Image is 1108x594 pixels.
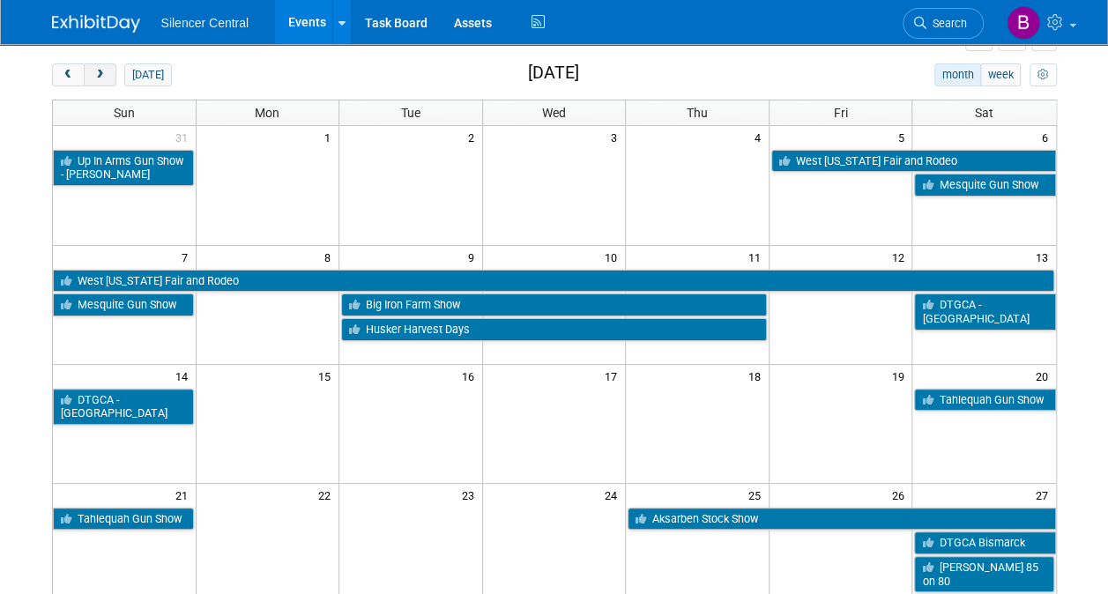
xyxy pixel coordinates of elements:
span: 15 [316,365,338,387]
span: 1 [323,126,338,148]
button: month [934,63,981,86]
span: 13 [1034,246,1056,268]
a: DTGCA Bismarck [914,531,1055,554]
button: myCustomButton [1030,63,1056,86]
span: 25 [747,484,769,506]
span: 19 [889,365,911,387]
span: 23 [460,484,482,506]
span: Search [926,17,967,30]
a: DTGCA - [GEOGRAPHIC_DATA] [53,389,194,425]
a: Aksarben Stock Show [628,508,1055,531]
a: Up In Arms Gun Show - [PERSON_NAME] [53,150,194,186]
span: Thu [687,106,708,120]
span: 2 [466,126,482,148]
i: Personalize Calendar [1037,70,1049,81]
a: DTGCA - [GEOGRAPHIC_DATA] [914,293,1055,330]
span: 7 [180,246,196,268]
a: West [US_STATE] Fair and Rodeo [771,150,1056,173]
span: 11 [747,246,769,268]
span: 21 [174,484,196,506]
span: 26 [889,484,911,506]
span: 17 [603,365,625,387]
span: Sat [975,106,993,120]
h2: [DATE] [527,63,578,83]
span: Wed [542,106,566,120]
span: 18 [747,365,769,387]
span: 8 [323,246,338,268]
img: Billee Page [1007,6,1040,40]
span: 10 [603,246,625,268]
span: Mon [255,106,279,120]
a: Mesquite Gun Show [53,293,194,316]
span: 20 [1034,365,1056,387]
span: Silencer Central [161,16,249,30]
a: Big Iron Farm Show [341,293,767,316]
span: 14 [174,365,196,387]
a: Tahlequah Gun Show [914,389,1055,412]
span: 3 [609,126,625,148]
a: Mesquite Gun Show [914,174,1055,197]
a: Tahlequah Gun Show [53,508,194,531]
span: Fri [834,106,848,120]
button: [DATE] [124,63,171,86]
button: week [980,63,1021,86]
a: West [US_STATE] Fair and Rodeo [53,270,1054,293]
span: 22 [316,484,338,506]
span: 24 [603,484,625,506]
span: 5 [896,126,911,148]
button: prev [52,63,85,86]
img: ExhibitDay [52,15,140,33]
span: Sun [114,106,135,120]
span: 9 [466,246,482,268]
a: Husker Harvest Days [341,318,767,341]
a: Search [903,8,984,39]
a: [PERSON_NAME] 85 on 80 [914,556,1053,592]
span: Tue [401,106,420,120]
span: 6 [1040,126,1056,148]
span: 12 [889,246,911,268]
span: 16 [460,365,482,387]
span: 27 [1034,484,1056,506]
span: 4 [753,126,769,148]
span: 31 [174,126,196,148]
button: next [84,63,116,86]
